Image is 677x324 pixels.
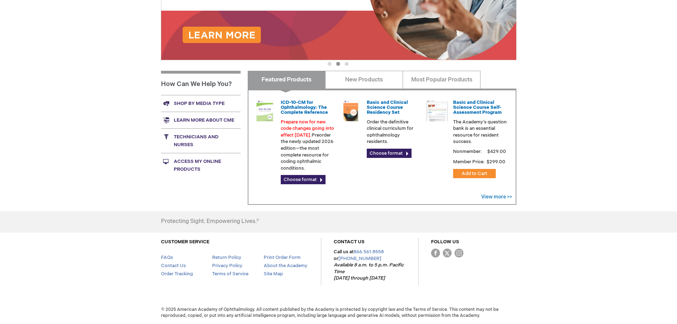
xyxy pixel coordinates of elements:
a: Access My Online Products [161,153,241,177]
a: New Products [325,71,403,89]
a: [PHONE_NUMBER] [338,256,381,261]
a: Technicians and nurses [161,128,241,153]
a: CONTACT US [334,239,365,245]
a: Contact Us [161,263,186,269]
font: Prepare now for new code changes going into effect [DATE]. [281,119,334,138]
a: Basic and Clinical Science Course Residency Set [367,100,408,116]
a: FAQs [161,255,173,260]
strong: Nonmember: [453,147,482,156]
span: Add to Cart [462,171,487,176]
a: Print Order Form [264,255,301,260]
a: Order Tracking [161,271,193,277]
span: $299.00 [486,159,506,165]
span: © 2025 American Academy of Ophthalmology. All content published by the Academy is protected by co... [156,307,522,319]
a: Choose format [367,149,412,158]
a: Shop by media type [161,95,241,112]
img: instagram [455,249,463,257]
h4: Protecting Sight. Empowering Lives.® [161,218,259,225]
button: Add to Cart [453,169,496,178]
a: View more >> [481,194,512,200]
img: Twitter [443,249,452,257]
a: Site Map [264,271,283,277]
a: Choose format [281,175,326,184]
img: 02850963u_47.png [340,100,361,121]
a: Privacy Policy [212,263,242,269]
img: Facebook [431,249,440,257]
p: Order the definitive clinical curriculum for ophthalmology residents. [367,119,421,145]
img: 0120008u_42.png [254,100,275,121]
button: 3 of 3 [345,62,349,66]
button: 2 of 3 [336,62,340,66]
a: About the Academy [264,263,307,269]
strong: Member Price: [453,159,485,165]
a: 866.561.8558 [354,249,384,255]
h1: How Can We Help You? [161,71,241,95]
em: Available 8 a.m. to 5 p.m. Pacific Time [DATE] through [DATE] [334,262,404,281]
a: Most Popular Products [403,71,480,89]
p: Call us at or [334,249,406,282]
a: Terms of Service [212,271,248,277]
button: 1 of 3 [328,62,332,66]
p: Preorder the newly updated 2026 edition—the most complete resource for coding ophthalmic conditions. [281,119,335,172]
span: $429.00 [486,149,507,154]
img: bcscself_20.jpg [426,100,448,121]
a: Learn more about CME [161,112,241,128]
a: Featured Products [248,71,326,89]
a: ICD-10-CM for Ophthalmology: The Complete Reference [281,100,328,116]
a: FOLLOW US [431,239,459,245]
a: Return Policy [212,255,241,260]
p: The Academy's question bank is an essential resource for resident success. [453,119,507,145]
a: Basic and Clinical Science Course Self-Assessment Program [453,100,502,116]
a: CUSTOMER SERVICE [161,239,209,245]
